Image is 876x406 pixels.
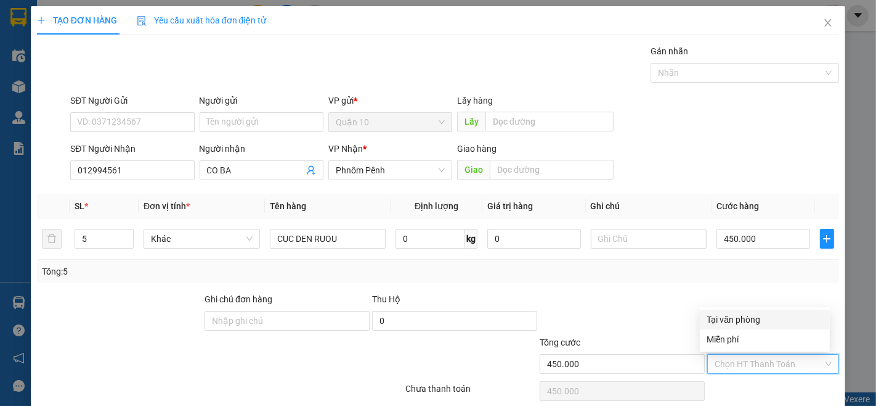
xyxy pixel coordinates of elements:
label: Ghi chú đơn hàng [205,294,272,304]
span: Giao [457,160,490,180]
b: [STREET_ADDRESS] [85,81,162,91]
input: Dọc đường [485,112,614,131]
div: Người nhận [200,142,323,155]
span: TẠO ĐƠN HÀNG [37,15,117,25]
span: Khác [151,230,253,248]
div: Miễn phí [707,333,822,346]
span: Thu Hộ [372,294,400,304]
div: SĐT Người Gửi [70,94,194,107]
span: Yêu cầu xuất hóa đơn điện tử [137,15,267,25]
div: Tại văn phòng [707,313,822,326]
input: Ghi Chú [591,229,707,249]
div: VP gửi [328,94,452,107]
span: environment [85,68,94,77]
span: VP Nhận [328,144,363,154]
input: Dọc đường [490,160,614,180]
b: [STREET_ADDRESS] [6,81,83,91]
th: Ghi chú [586,194,712,218]
span: SL [75,201,84,211]
span: kg [465,229,477,249]
li: VP Phnôm Pênh [85,52,164,66]
span: Đơn vị tính [144,201,190,211]
li: [PERSON_NAME] [6,6,179,30]
input: 0 [487,229,580,249]
span: Quận 10 [336,113,445,131]
span: plus [37,16,46,25]
span: environment [6,68,15,77]
label: Gán nhãn [651,46,688,56]
div: Người gửi [200,94,323,107]
div: Tổng: 5 [42,265,339,278]
span: Giao hàng [457,144,497,154]
span: user-add [306,165,316,175]
div: Chưa thanh toán [405,382,539,404]
span: plus [821,234,834,244]
span: close [823,18,833,28]
span: Cước hàng [716,201,759,211]
span: Lấy [457,112,485,131]
span: Định lượng [415,201,458,211]
span: Lấy hàng [457,96,493,106]
span: Giá trị hàng [487,201,533,211]
li: VP Quận 10 [6,52,85,66]
input: Ghi chú đơn hàng [205,311,370,331]
input: VD: Bàn, Ghế [270,229,386,249]
button: Close [811,6,845,41]
span: Tổng cước [540,338,580,347]
span: Tên hàng [270,201,306,211]
button: plus [820,229,835,249]
button: delete [42,229,62,249]
img: icon [137,16,147,26]
div: SĐT Người Nhận [70,142,194,155]
span: Phnôm Pênh [336,161,445,180]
